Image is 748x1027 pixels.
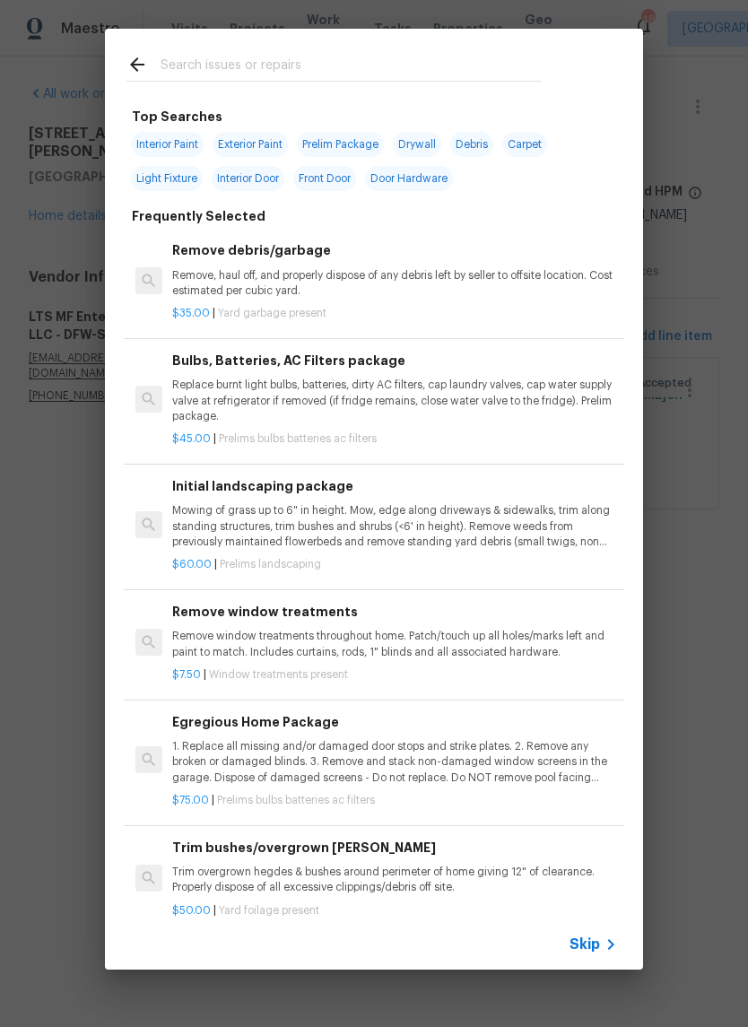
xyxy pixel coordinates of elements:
p: Remove, haul off, and properly dispose of any debris left by seller to offsite location. Cost est... [172,268,617,299]
span: Skip [570,936,600,953]
h6: Initial landscaping package [172,476,617,496]
span: Prelims bulbs batteries ac filters [219,433,377,444]
span: Yard foilage present [219,905,319,916]
span: Exterior Paint [213,132,288,157]
p: | [172,431,617,447]
h6: Remove debris/garbage [172,240,617,260]
h6: Bulbs, Batteries, AC Filters package [172,351,617,370]
span: $45.00 [172,433,211,444]
span: Light Fixture [131,166,203,191]
p: Remove window treatments throughout home. Patch/touch up all holes/marks left and paint to match.... [172,629,617,659]
p: | [172,306,617,321]
span: Carpet [502,132,547,157]
span: Front Door [293,166,356,191]
span: Prelims landscaping [220,559,321,570]
p: Replace burnt light bulbs, batteries, dirty AC filters, cap laundry valves, cap water supply valv... [172,378,617,423]
p: Mowing of grass up to 6" in height. Mow, edge along driveways & sidewalks, trim along standing st... [172,503,617,549]
span: Window treatments present [209,669,348,680]
span: $35.00 [172,308,210,318]
h6: Trim bushes/overgrown [PERSON_NAME] [172,838,617,857]
p: | [172,793,617,808]
input: Search issues or repairs [161,54,541,81]
span: Yard garbage present [218,308,326,318]
p: 1. Replace all missing and/or damaged door stops and strike plates. 2. Remove any broken or damag... [172,739,617,785]
span: Prelims bulbs batteries ac filters [217,795,375,805]
h6: Top Searches [132,107,222,126]
h6: Frequently Selected [132,206,265,226]
span: $60.00 [172,559,212,570]
span: $7.50 [172,669,201,680]
span: $75.00 [172,795,209,805]
p: | [172,667,617,683]
span: Interior Door [212,166,284,191]
h6: Remove window treatments [172,602,617,622]
span: Debris [450,132,493,157]
p: | [172,557,617,572]
p: | [172,903,617,918]
span: Prelim Package [297,132,384,157]
span: Drywall [393,132,441,157]
p: Trim overgrown hegdes & bushes around perimeter of home giving 12" of clearance. Properly dispose... [172,865,617,895]
span: $50.00 [172,905,211,916]
h6: Egregious Home Package [172,712,617,732]
span: Door Hardware [365,166,453,191]
span: Interior Paint [131,132,204,157]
